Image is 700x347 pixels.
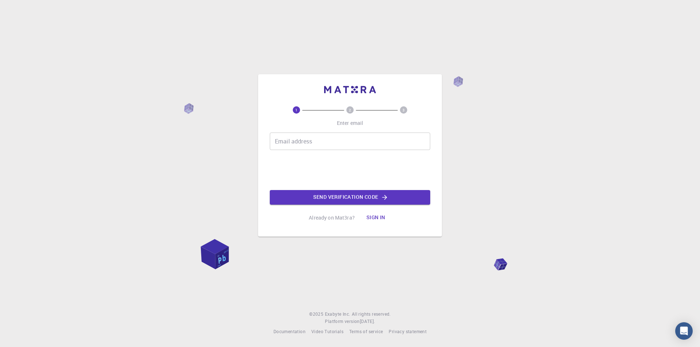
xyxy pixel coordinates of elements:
[360,318,375,325] a: [DATE].
[295,156,405,184] iframe: reCAPTCHA
[325,311,350,317] span: Exabyte Inc.
[273,328,306,335] a: Documentation
[349,328,383,335] a: Terms of service
[309,214,355,221] p: Already on Mat3ra?
[675,322,693,340] div: Open Intercom Messenger
[295,107,297,113] text: 1
[270,190,430,205] button: Send verification code
[349,107,351,113] text: 2
[352,311,391,318] span: All rights reserved.
[389,328,427,334] span: Privacy statement
[337,119,363,127] p: Enter email
[402,107,405,113] text: 3
[325,318,359,325] span: Platform version
[349,328,383,334] span: Terms of service
[311,328,343,335] a: Video Tutorials
[309,311,324,318] span: © 2025
[325,311,350,318] a: Exabyte Inc.
[361,210,391,225] button: Sign in
[360,318,375,324] span: [DATE] .
[389,328,427,335] a: Privacy statement
[273,328,306,334] span: Documentation
[311,328,343,334] span: Video Tutorials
